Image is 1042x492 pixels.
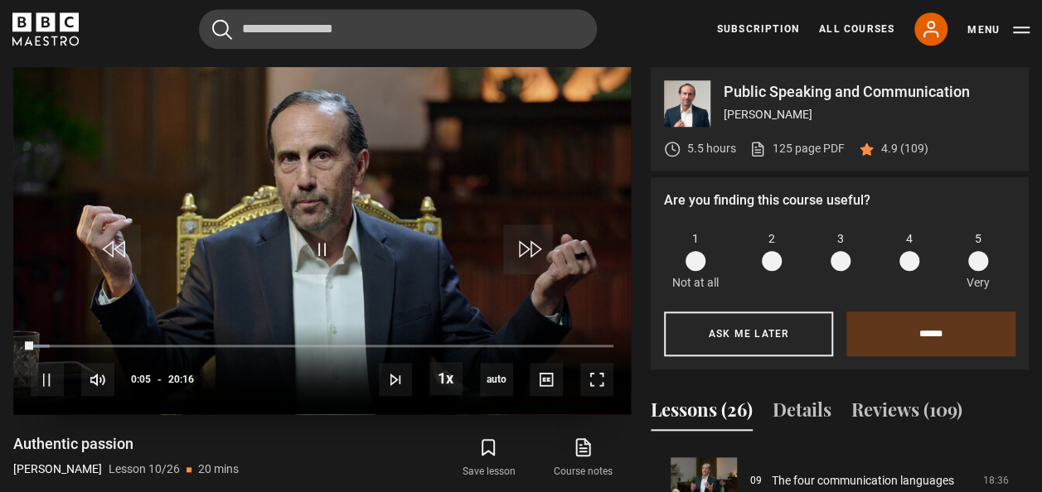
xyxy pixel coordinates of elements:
p: Public Speaking and Communication [724,84,1015,99]
span: 4 [906,230,913,248]
div: Current quality: 720p [480,363,513,396]
button: Toggle navigation [967,22,1030,38]
button: Save lesson [441,434,536,482]
a: The four communication languages [772,472,954,490]
span: 20:16 [168,364,194,394]
div: Progress Bar [31,345,613,348]
p: 5.5 hours [687,140,736,157]
button: Submit the search query [212,19,232,40]
a: 125 page PDF [749,140,845,157]
span: 3 [837,230,844,248]
p: Lesson 10/26 [109,461,180,478]
button: Reviews (109) [851,396,962,431]
span: 2 [768,230,775,248]
button: Fullscreen [580,363,613,396]
button: Pause [31,363,64,396]
p: [PERSON_NAME] [724,106,1015,123]
span: 5 [975,230,981,248]
span: 0:05 [131,364,151,394]
button: Playback Rate [429,362,463,395]
a: All Courses [819,22,894,36]
h1: Authentic passion [13,434,239,454]
input: Search [199,9,597,49]
p: Very [962,274,994,292]
span: - [158,374,162,385]
p: [PERSON_NAME] [13,461,102,478]
button: Ask me later [664,311,833,356]
span: 1 [692,230,699,248]
span: auto [480,363,513,396]
p: Not at all [672,274,719,292]
a: Course notes [536,434,631,482]
button: Captions [530,363,563,396]
button: Lessons (26) [651,396,753,431]
p: 20 mins [198,461,239,478]
button: Next Lesson [379,363,412,396]
a: Subscription [717,22,799,36]
button: Details [773,396,831,431]
p: 4.9 (109) [881,140,928,157]
p: Are you finding this course useful? [664,191,1015,210]
video-js: Video Player [13,67,631,414]
svg: BBC Maestro [12,12,79,46]
button: Mute [81,363,114,396]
